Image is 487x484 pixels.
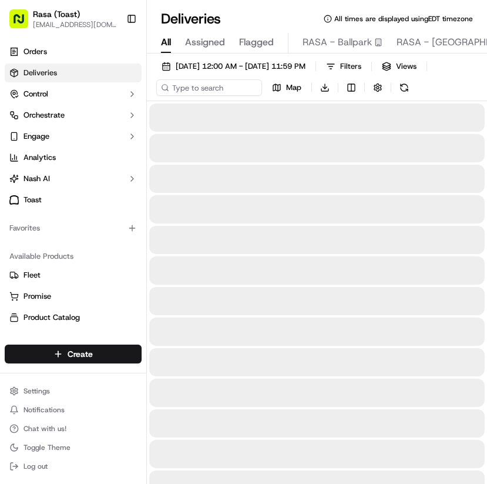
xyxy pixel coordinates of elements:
a: Deliveries [5,64,142,82]
input: Type to search [156,79,262,96]
span: Toast [23,195,42,205]
span: Orchestrate [23,110,65,121]
button: Log out [5,458,142,475]
a: Fleet [9,270,137,281]
span: Analytics [23,152,56,163]
span: Toggle Theme [23,443,70,452]
span: Map [286,82,301,93]
span: Nash AI [23,173,50,184]
span: Settings [23,386,50,396]
button: Create [5,345,142,363]
div: Available Products [5,247,142,266]
span: Engage [23,131,49,142]
span: All [161,35,171,49]
span: Deliveries [23,68,57,78]
a: Analytics [5,148,142,167]
button: Chat with us! [5,420,142,437]
span: Create [68,348,93,360]
span: Promise [23,291,51,302]
button: Notifications [5,402,142,418]
button: Map [267,79,307,96]
a: Toast [5,191,142,209]
button: Filters [321,58,367,75]
button: Fleet [5,266,142,285]
button: Orchestrate [5,106,142,125]
button: Returns [5,329,142,348]
img: Toast logo [9,195,19,204]
span: Chat with us! [23,424,66,433]
span: All times are displayed using EDT timezone [334,14,473,24]
button: Rasa (Toast)[EMAIL_ADDRESS][DOMAIN_NAME] [5,5,122,33]
a: Returns [9,333,137,344]
button: Nash AI [5,169,142,188]
span: Assigned [185,35,225,49]
span: Log out [23,462,48,471]
span: Views [396,61,417,72]
button: Settings [5,383,142,399]
button: Product Catalog [5,308,142,327]
button: Rasa (Toast) [33,8,80,20]
a: Orders [5,42,142,61]
span: Notifications [23,405,65,415]
span: Orders [23,46,47,57]
button: Toggle Theme [5,439,142,456]
button: Refresh [396,79,412,96]
button: [EMAIL_ADDRESS][DOMAIN_NAME] [33,20,117,29]
h1: Deliveries [161,9,221,28]
span: Fleet [23,270,41,281]
button: Promise [5,287,142,306]
button: Views [377,58,422,75]
button: Control [5,85,142,104]
span: Control [23,89,48,99]
span: Flagged [239,35,274,49]
div: Favorites [5,219,142,238]
a: Promise [9,291,137,302]
span: [DATE] 12:00 AM - [DATE] 11:59 PM [176,61,305,72]
a: Product Catalog [9,312,137,323]
span: Returns [23,333,50,344]
button: [DATE] 12:00 AM - [DATE] 11:59 PM [156,58,311,75]
span: Product Catalog [23,312,80,323]
span: Filters [340,61,361,72]
span: RASA - Ballpark [303,35,372,49]
button: Engage [5,127,142,146]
